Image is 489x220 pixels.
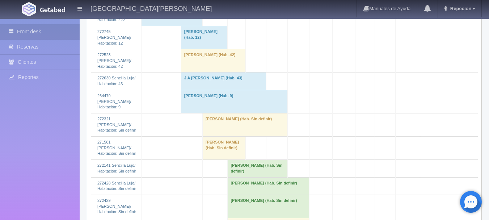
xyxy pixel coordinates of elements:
[97,117,136,132] a: 272321 [PERSON_NAME]/Habitación: Sin definir
[22,2,36,16] img: Getabed
[181,26,228,49] td: [PERSON_NAME] (Hab. 12)
[97,198,136,214] a: 272429 [PERSON_NAME]/Habitación: Sin definir
[97,53,131,68] a: 272523 [PERSON_NAME]/Habitación: 42
[228,177,309,195] td: [PERSON_NAME] (Hab. Sin definir)
[97,29,131,45] a: 272745 [PERSON_NAME]/Habitación: 12
[97,163,136,173] a: 272141 Sencilla Lujo/Habitación: Sin definir
[97,181,136,191] a: 272428 Sencilla Lujo/Habitación: Sin definir
[90,4,212,13] h4: [GEOGRAPHIC_DATA][PERSON_NAME]
[181,72,266,90] td: J A [PERSON_NAME] (Hab. 43)
[181,49,245,72] td: [PERSON_NAME] (Hab. 42)
[97,94,131,109] a: 264479 [PERSON_NAME]/Habitación: 9
[448,6,472,11] span: Repecion
[202,113,287,136] td: [PERSON_NAME] (Hab. Sin definir)
[181,90,288,113] td: [PERSON_NAME] (Hab. 9)
[97,76,135,86] a: 272630 Sencilla Lujo/Habitación: 43
[228,195,309,218] td: [PERSON_NAME] (Hab. Sin definir)
[202,137,245,160] td: [PERSON_NAME] (Hab. Sin definir)
[228,160,288,177] td: [PERSON_NAME] (Hab. Sin definir)
[97,140,136,155] a: 271581 [PERSON_NAME]/Habitación: Sin definir
[40,7,65,12] img: Getabed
